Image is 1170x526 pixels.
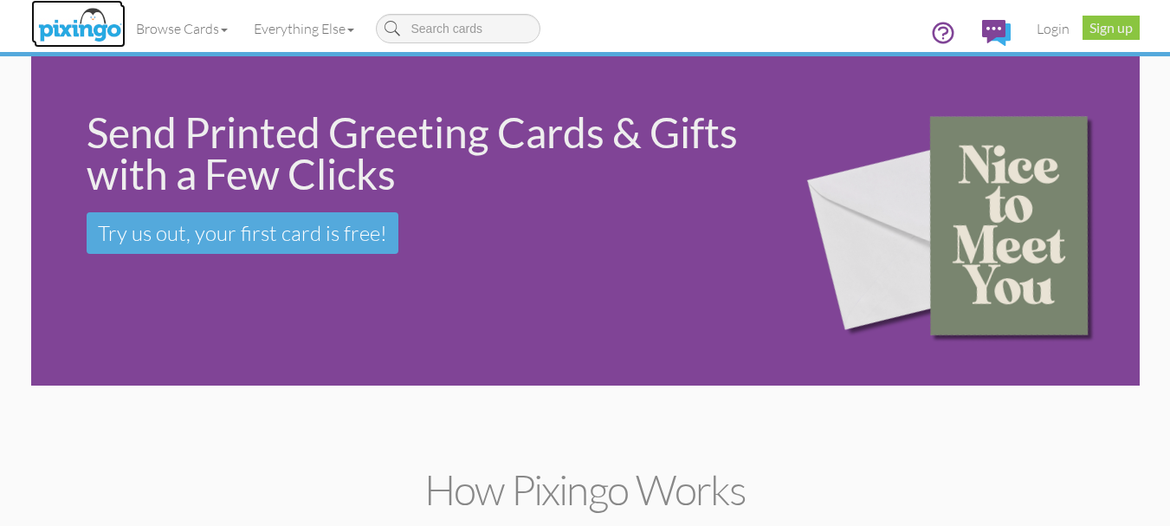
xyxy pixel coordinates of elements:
a: Try us out, your first card is free! [87,212,398,254]
iframe: Chat [1169,525,1170,526]
input: Search cards [376,14,540,43]
img: pixingo logo [34,4,126,48]
a: Login [1024,7,1083,50]
span: Try us out, your first card is free! [98,220,387,246]
a: Browse Cards [123,7,241,50]
img: comments.svg [982,20,1011,46]
a: Sign up [1083,16,1140,40]
h2: How Pixingo works [61,467,1109,513]
a: Everything Else [241,7,367,50]
div: Send Printed Greeting Cards & Gifts with a Few Clicks [87,112,756,195]
img: 15b0954d-2d2f-43ee-8fdb-3167eb028af9.png [779,61,1134,382]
